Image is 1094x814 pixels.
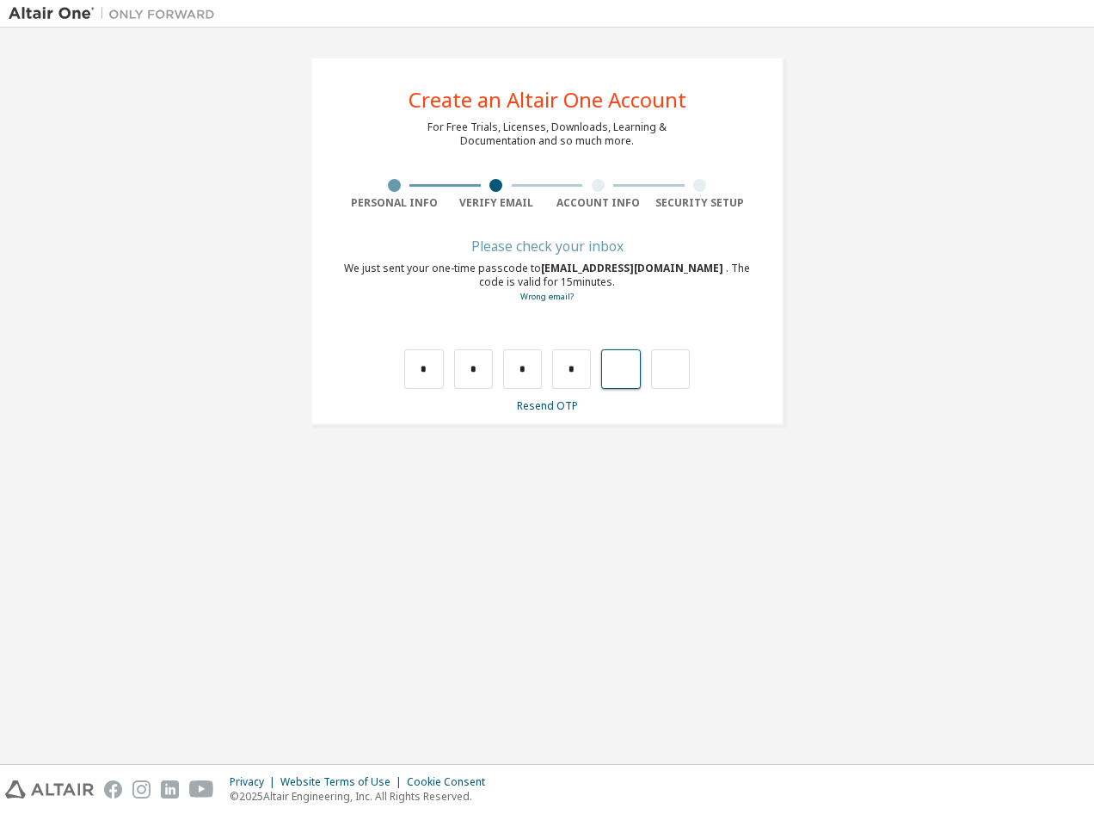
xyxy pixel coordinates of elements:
div: Cookie Consent [407,775,495,789]
div: We just sent your one-time passcode to . The code is valid for 15 minutes. [343,262,751,304]
div: For Free Trials, Licenses, Downloads, Learning & Documentation and so much more. [427,120,667,148]
div: Security Setup [649,196,752,210]
img: instagram.svg [132,780,151,799]
img: Altair One [9,5,224,22]
div: Please check your inbox [343,241,751,251]
div: Privacy [230,775,280,789]
img: facebook.svg [104,780,122,799]
div: Create an Altair One Account [409,89,686,110]
img: youtube.svg [189,780,214,799]
div: Verify Email [446,196,548,210]
div: Website Terms of Use [280,775,407,789]
div: Account Info [547,196,649,210]
img: altair_logo.svg [5,780,94,799]
p: © 2025 Altair Engineering, Inc. All Rights Reserved. [230,789,495,804]
span: [EMAIL_ADDRESS][DOMAIN_NAME] [541,261,726,275]
a: Resend OTP [517,398,578,413]
img: linkedin.svg [161,780,179,799]
div: Personal Info [343,196,446,210]
a: Go back to the registration form [520,291,574,302]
